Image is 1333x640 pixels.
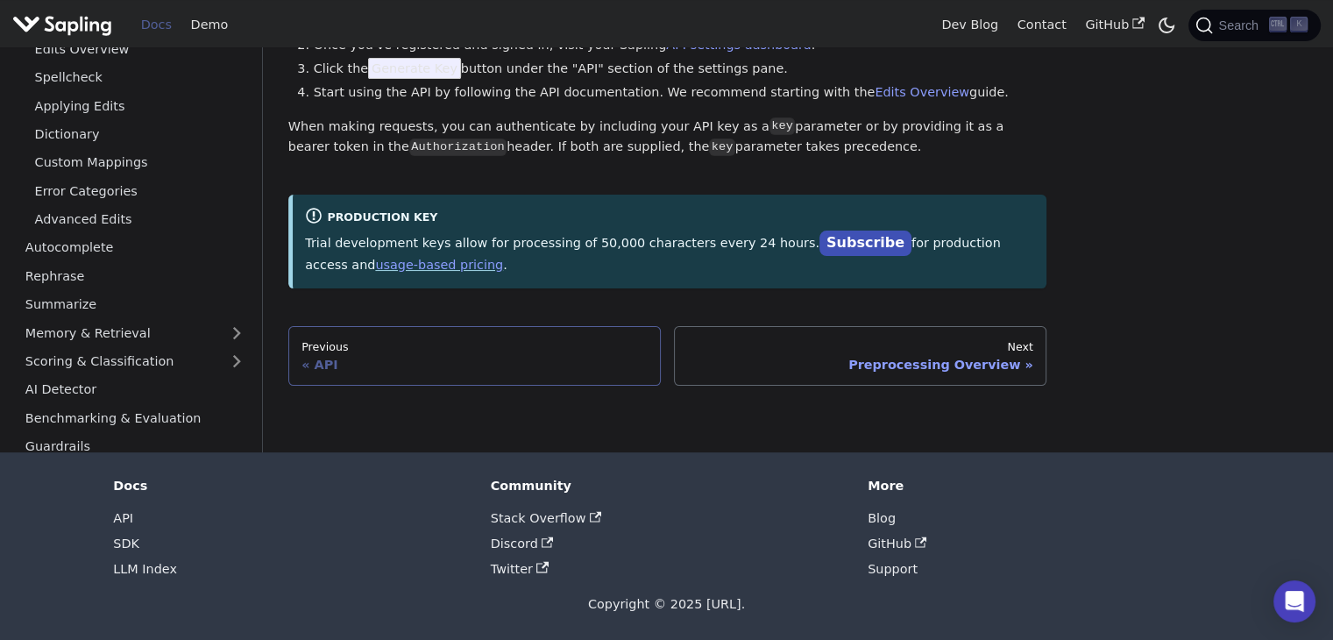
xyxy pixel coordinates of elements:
[1290,17,1308,32] kbd: K
[16,292,254,317] a: Summarize
[25,178,254,203] a: Error Categories
[25,65,254,90] a: Spellcheck
[491,511,601,525] a: Stack Overflow
[868,537,927,551] a: GitHub
[1008,11,1076,39] a: Contact
[687,357,1033,373] div: Preprocessing Overview
[113,511,133,525] a: API
[305,231,1034,275] p: Trial development keys allow for processing of 50,000 characters every 24 hours. for production a...
[491,537,554,551] a: Discord
[25,36,254,61] a: Edits Overview
[25,93,254,118] a: Applying Edits
[288,326,661,386] a: PreviousAPI
[375,258,503,272] a: usage-based pricing
[301,357,648,373] div: API
[491,562,549,576] a: Twitter
[1273,580,1315,622] div: Open Intercom Messenger
[16,405,254,430] a: Benchmarking & Evaluation
[819,231,911,256] a: Subscribe
[16,377,254,402] a: AI Detector
[868,478,1220,494] div: More
[16,320,254,345] a: Memory & Retrieval
[16,235,254,260] a: Autocomplete
[314,82,1047,103] li: Start using the API by following the API documentation. We recommend starting with the guide.
[12,12,118,38] a: Sapling.ai
[666,38,811,52] a: API settings dashboard
[769,117,795,135] code: key
[181,11,238,39] a: Demo
[25,207,254,232] a: Advanced Edits
[16,349,254,374] a: Scoring & Classification
[288,117,1046,159] p: When making requests, you can authenticate by including your API key as a parameter or by providi...
[368,58,461,79] span: Generate Key
[875,85,969,99] a: Edits Overview
[288,326,1046,386] nav: Docs pages
[16,434,254,459] a: Guardrails
[113,478,465,494] div: Docs
[301,340,648,354] div: Previous
[1154,12,1180,38] button: Switch between dark and light mode (currently dark mode)
[1213,18,1269,32] span: Search
[687,340,1033,354] div: Next
[1188,10,1320,41] button: Search (Ctrl+K)
[131,11,181,39] a: Docs
[491,478,843,494] div: Community
[868,511,896,525] a: Blog
[113,562,177,576] a: LLM Index
[674,326,1046,386] a: NextPreprocessing Overview
[409,139,507,156] code: Authorization
[1075,11,1153,39] a: GitHub
[932,11,1007,39] a: Dev Blog
[314,59,1047,80] li: Click the button under the "API" section of the settings pane.
[709,139,734,156] code: key
[16,263,254,288] a: Rephrase
[113,537,139,551] a: SDK
[12,12,112,38] img: Sapling.ai
[113,594,1219,615] div: Copyright © 2025 [URL].
[305,207,1034,228] div: Production Key
[868,562,918,576] a: Support
[25,122,254,147] a: Dictionary
[25,150,254,175] a: Custom Mappings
